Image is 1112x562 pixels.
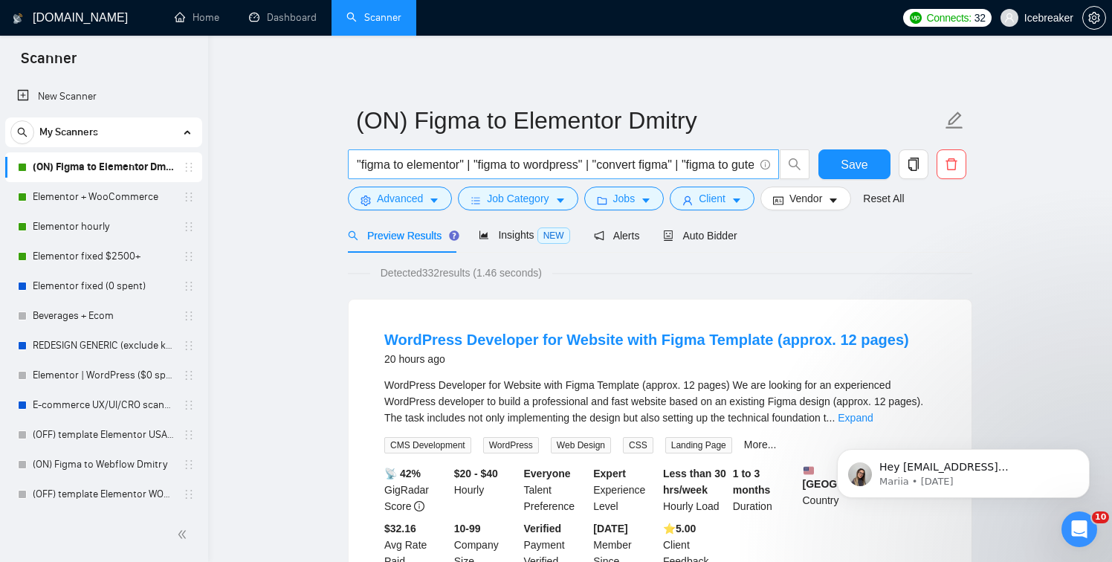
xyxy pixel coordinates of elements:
[384,377,936,426] div: WordPress Developer for Website with Figma Template (approx. 12 pages) We are looking for an expe...
[356,102,942,139] input: Scanner name...
[483,437,539,453] span: WordPress
[33,420,174,450] a: (OFF) template Elementor USA $35/1000+
[5,82,202,112] li: New Scanner
[183,310,195,322] span: holder
[414,501,424,511] span: info-circle
[33,301,174,331] a: Beverages + Ecom
[521,465,591,514] div: Talent Preference
[33,242,174,271] a: Elementor fixed $2500+
[361,195,371,206] span: setting
[33,361,174,390] a: Elementor | WordPress ($0 spent)
[682,195,693,206] span: user
[663,468,726,496] b: Less than 30 hrs/week
[800,465,870,514] div: Country
[815,418,1112,522] iframe: Intercom notifications message
[183,369,195,381] span: holder
[33,212,174,242] a: Elementor hourly
[357,155,754,174] input: Search Freelance Jobs...
[1082,6,1106,30] button: setting
[551,437,611,453] span: Web Design
[663,230,737,242] span: Auto Bidder
[773,195,783,206] span: idcard
[377,190,423,207] span: Advanced
[524,468,571,479] b: Everyone
[1082,12,1106,24] a: setting
[663,523,696,534] b: ⭐️ 5.00
[593,523,627,534] b: [DATE]
[33,331,174,361] a: REDESIGN GENERIC (exclude keywords)
[33,182,174,212] a: Elementor + WooCommerce
[183,161,195,173] span: holder
[183,488,195,500] span: holder
[33,450,174,479] a: (ON) Figma to Webflow Dmitry
[175,11,219,24] a: homeHome
[487,190,549,207] span: Job Category
[663,230,673,241] span: robot
[11,127,33,138] span: search
[537,227,570,244] span: NEW
[827,412,835,424] span: ...
[1083,12,1105,24] span: setting
[33,152,174,182] a: (ON) Figma to Elementor Dmitry
[699,190,725,207] span: Client
[384,332,909,348] a: WordPress Developer for Website with Figma Template (approx. 12 pages)
[33,390,174,420] a: E-commerce UX/UI/CRO scanner
[670,187,754,210] button: userClientcaret-down
[33,479,174,509] a: (OFF) template Elementor WORLD $35/1000+ no questions
[623,437,653,453] span: CSS
[183,251,195,262] span: holder
[348,187,452,210] button: settingAdvancedcaret-down
[665,437,732,453] span: Landing Page
[731,195,742,206] span: caret-down
[384,350,909,368] div: 20 hours ago
[384,437,471,453] span: CMS Development
[818,149,890,179] button: Save
[524,523,562,534] b: Verified
[384,523,416,534] b: $32.16
[730,465,800,514] div: Duration
[384,468,421,479] b: 📡 42%
[733,468,771,496] b: 1 to 3 months
[454,523,481,534] b: 10-99
[348,230,358,241] span: search
[249,11,317,24] a: dashboardDashboard
[789,190,822,207] span: Vendor
[17,82,190,112] a: New Scanner
[471,195,481,206] span: bars
[594,230,604,241] span: notification
[780,158,809,171] span: search
[590,465,660,514] div: Experience Level
[381,465,451,514] div: GigRadar Score
[479,229,569,241] span: Insights
[838,412,873,424] a: Expand
[346,11,401,24] a: searchScanner
[760,160,770,169] span: info-circle
[13,7,23,30] img: logo
[899,158,928,171] span: copy
[937,149,966,179] button: delete
[183,459,195,471] span: holder
[429,195,439,206] span: caret-down
[594,230,640,242] span: Alerts
[33,271,174,301] a: Elementor fixed (0 spent)
[1061,511,1097,547] iframe: Intercom live chat
[39,117,98,147] span: My Scanners
[927,10,972,26] span: Connects:
[597,195,607,206] span: folder
[937,158,966,171] span: delete
[945,111,964,130] span: edit
[447,229,461,242] div: Tooltip anchor
[593,468,626,479] b: Expert
[183,280,195,292] span: holder
[760,187,851,210] button: idcardVendorcaret-down
[974,10,986,26] span: 32
[10,120,34,144] button: search
[1004,13,1015,23] span: user
[910,12,922,24] img: upwork-logo.png
[479,230,489,240] span: area-chart
[613,190,636,207] span: Jobs
[9,48,88,79] span: Scanner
